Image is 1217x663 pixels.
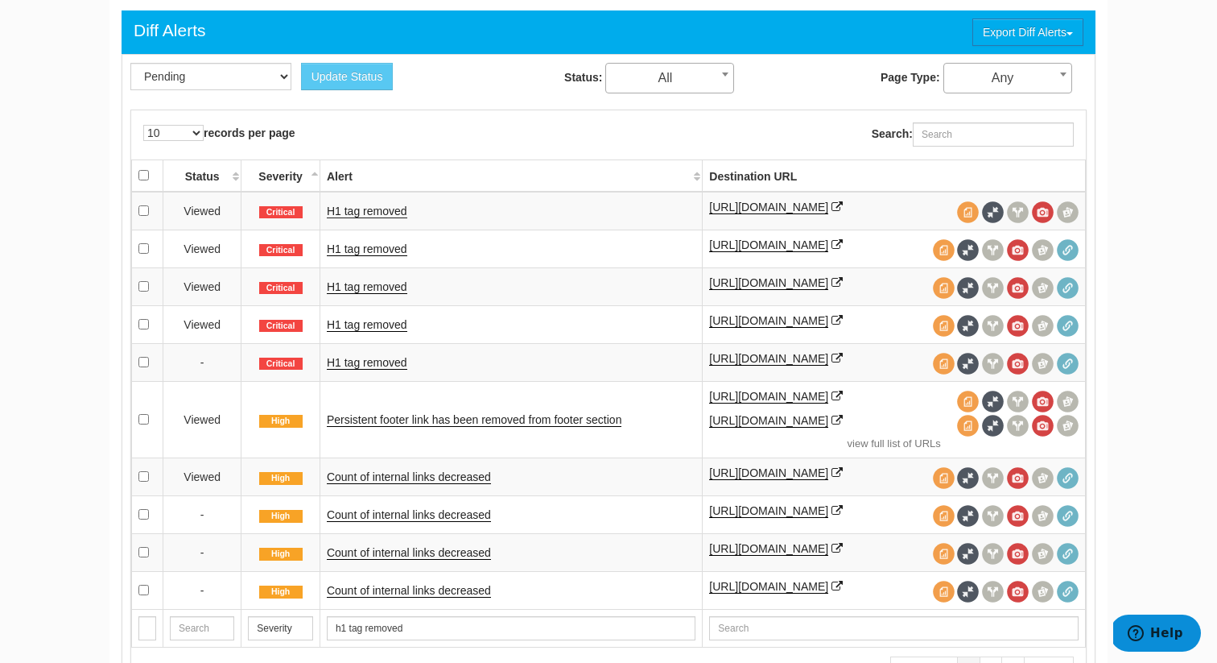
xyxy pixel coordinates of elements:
[709,201,828,214] a: [URL][DOMAIN_NAME]
[1057,467,1079,489] span: Redirect chain
[1007,505,1029,527] span: View screenshot
[327,205,407,218] a: H1 tag removed
[933,353,955,375] span: View source
[1032,415,1054,437] span: View screenshot
[1032,277,1054,299] span: Compare screenshots
[1057,581,1079,603] span: Redirect chain
[957,467,979,489] span: Full Source Diff
[163,458,241,496] td: Viewed
[301,63,394,90] button: Update Status
[259,510,303,523] span: High
[163,572,241,610] td: -
[259,244,303,257] span: Critical
[1007,467,1029,489] span: View screenshot
[1007,415,1029,437] span: View headers
[1057,277,1079,299] span: Redirect chain
[1032,505,1054,527] span: Compare screenshots
[1032,239,1054,261] span: Compare screenshots
[1032,581,1054,603] span: Compare screenshots
[943,63,1072,93] span: Any
[709,352,828,366] a: [URL][DOMAIN_NAME]
[982,391,1004,412] span: Full Source Diff
[259,472,303,485] span: High
[259,358,303,371] span: Critical
[982,581,1004,603] span: View headers
[709,580,828,594] a: [URL][DOMAIN_NAME]
[709,390,828,404] a: [URL][DOMAIN_NAME]
[143,125,295,141] label: records per page
[982,201,1004,223] span: Full Source Diff
[327,413,622,427] a: Persistent footer link has been removed from footer section
[1057,201,1079,223] span: Compare screenshots
[709,616,1079,640] input: Search
[1007,201,1029,223] span: View headers
[327,616,695,640] input: Search
[982,277,1004,299] span: View headers
[327,318,407,332] a: H1 tag removed
[1057,391,1079,412] span: Compare screenshots
[605,63,734,93] span: All
[982,239,1004,261] span: View headers
[709,414,828,428] a: [URL][DOMAIN_NAME]
[1007,239,1029,261] span: View screenshot
[1057,543,1079,565] span: Redirect chain
[957,543,979,565] span: Full Source Diff
[957,239,979,261] span: Full Source Diff
[982,505,1004,527] span: View headers
[606,67,733,89] span: All
[703,160,1086,192] th: Destination URL
[163,192,241,230] td: Viewed
[163,230,241,267] td: Viewed
[163,496,241,534] td: -
[1007,277,1029,299] span: View screenshot
[982,467,1004,489] span: View headers
[913,122,1074,147] input: Search:
[709,504,828,518] a: [URL][DOMAIN_NAME]
[1057,353,1079,375] span: Redirect chain
[957,353,979,375] span: Full Source Diff
[259,206,303,219] span: Critical
[933,239,955,261] span: View source
[872,122,1074,147] label: Search:
[134,19,205,43] div: Diff Alerts
[1032,391,1054,412] span: View screenshot
[957,201,979,223] span: View source
[709,238,828,252] a: [URL][DOMAIN_NAME]
[1007,353,1029,375] span: View screenshot
[933,505,955,527] span: View source
[957,277,979,299] span: Full Source Diff
[709,466,828,480] a: [URL][DOMAIN_NAME]
[944,67,1071,89] span: Any
[1113,615,1201,655] iframe: Opens a widget where you can find more information
[327,280,407,294] a: H1 tag removed
[248,616,313,640] input: Search
[259,548,303,561] span: High
[709,542,828,556] a: [URL][DOMAIN_NAME]
[1057,239,1079,261] span: Redirect chain
[163,381,241,458] td: Viewed
[1032,201,1054,223] span: View screenshot
[957,505,979,527] span: Full Source Diff
[982,353,1004,375] span: View headers
[327,356,407,370] a: H1 tag removed
[982,415,1004,437] span: Full Source Diff
[259,282,303,295] span: Critical
[957,391,979,412] span: View source
[564,71,602,84] strong: Status:
[881,71,940,84] strong: Page Type:
[1007,391,1029,412] span: View headers
[327,546,491,560] a: Count of internal links decreased
[259,320,303,333] span: Critical
[1057,415,1079,437] span: Compare screenshots
[1007,581,1029,603] span: View screenshot
[1032,353,1054,375] span: Compare screenshots
[933,543,955,565] span: View source
[170,616,234,640] input: Search
[327,584,491,598] a: Count of internal links decreased
[709,314,828,328] a: [URL][DOMAIN_NAME]
[933,467,955,489] span: View source
[1032,315,1054,337] span: Compare screenshots
[327,508,491,522] a: Count of internal links decreased
[933,277,955,299] span: View source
